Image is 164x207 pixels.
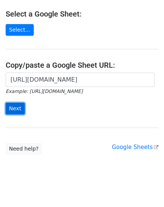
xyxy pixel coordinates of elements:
[6,73,155,87] input: Paste your Google Sheet URL here
[6,143,42,155] a: Need help?
[112,144,158,151] a: Google Sheets
[6,9,158,18] h4: Select a Google Sheet:
[6,24,34,36] a: Select...
[6,103,25,114] input: Next
[6,61,158,70] h4: Copy/paste a Google Sheet URL:
[126,171,164,207] iframe: Chat Widget
[6,88,83,94] small: Example: [URL][DOMAIN_NAME]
